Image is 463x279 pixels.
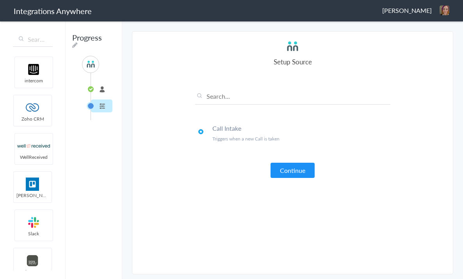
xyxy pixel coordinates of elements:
h1: Integrations Anywhere [14,5,92,16]
span: WellReceived [15,154,53,160]
h4: Call Intake [212,124,390,133]
img: wr-logo.svg [17,139,50,153]
img: zoho-logo.svg [16,101,49,114]
img: intercom-logo.svg [17,63,50,76]
span: [PERSON_NAME] [382,6,432,15]
input: Search... [13,32,53,47]
span: Slack [15,230,53,237]
img: e104cdde-3abe-4874-827c-9f5a214dcc53.jpeg [440,5,449,15]
span: SignMore [14,268,52,275]
p: Triggers when a new Call is taken [212,135,390,142]
button: Continue [271,163,315,178]
img: signmore-logo.png [16,254,49,267]
input: Search... [195,92,390,105]
span: intercom [15,77,53,84]
img: answerconnect-logo.svg [286,39,299,53]
img: slack-logo.svg [17,216,50,229]
span: [PERSON_NAME] [14,192,52,199]
img: answerconnect-logo.svg [86,59,96,69]
span: Zoho CRM [14,116,52,122]
h4: Setup Source [195,57,390,66]
img: trello.png [16,178,49,191]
